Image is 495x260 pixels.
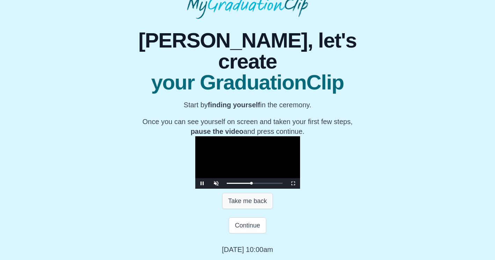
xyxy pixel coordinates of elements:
span: [PERSON_NAME], let's create [124,30,371,72]
button: Pause [195,178,209,189]
button: Fullscreen [286,178,300,189]
button: Unmute [209,178,223,189]
button: Continue [229,217,266,233]
div: Video Player [195,136,300,189]
div: Progress Bar [227,183,283,184]
b: finding yourself [208,101,260,109]
button: Take me back [222,193,273,209]
p: Once you can see yourself on screen and taken your first few steps, and press continue. [124,117,371,136]
b: pause the video [191,128,243,135]
p: [DATE] 10:00am [222,245,273,254]
p: Start by in the ceremony. [124,100,371,110]
span: your GraduationClip [124,72,371,93]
